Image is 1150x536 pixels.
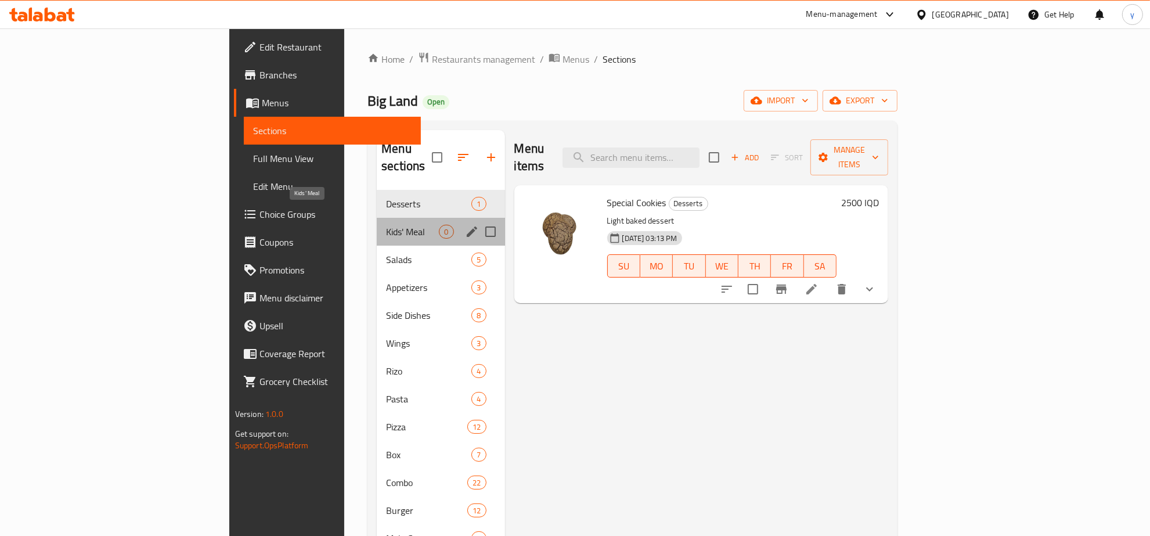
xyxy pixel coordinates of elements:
[234,33,421,61] a: Edit Restaurant
[726,149,763,167] button: Add
[234,89,421,117] a: Menus
[603,52,636,66] span: Sections
[259,347,412,361] span: Coverage Report
[377,274,504,301] div: Appetizers3
[386,197,471,211] span: Desserts
[645,258,668,275] span: MO
[524,195,598,269] img: Special Cookies
[471,280,486,294] div: items
[367,52,897,67] nav: breadcrumb
[244,117,421,145] a: Sections
[472,366,485,377] span: 4
[386,308,471,322] span: Side Dishes
[253,152,412,166] span: Full Menu View
[234,228,421,256] a: Coupons
[259,291,412,305] span: Menu disclaimer
[386,420,467,434] span: Pizza
[259,207,412,221] span: Choice Groups
[244,172,421,200] a: Edit Menu
[259,319,412,333] span: Upsell
[253,124,412,138] span: Sections
[418,52,535,67] a: Restaurants management
[265,407,283,422] span: 1.0.0
[471,336,486,350] div: items
[234,200,421,228] a: Choice Groups
[439,226,453,238] span: 0
[677,258,701,275] span: TU
[377,301,504,329] div: Side Dishes8
[771,254,803,278] button: FR
[386,253,471,267] div: Salads
[425,145,449,170] span: Select all sections
[259,235,412,249] span: Coupons
[471,253,486,267] div: items
[234,312,421,340] a: Upsell
[828,275,856,303] button: delete
[377,246,504,274] div: Salads5
[386,336,471,350] span: Wings
[471,308,486,322] div: items
[472,394,485,405] span: 4
[259,68,412,82] span: Branches
[669,197,708,211] div: Desserts
[386,448,471,462] span: Box
[377,497,504,524] div: Burger12
[1130,8,1134,21] span: y
[729,151,760,164] span: Add
[472,282,485,293] span: 3
[234,256,421,284] a: Promotions
[472,310,485,321] span: 8
[377,413,504,441] div: Pizza12
[423,95,449,109] div: Open
[235,426,289,441] span: Get support on:
[471,197,486,211] div: items
[235,407,264,422] span: Version:
[856,275,884,303] button: show more
[234,61,421,89] a: Branches
[741,277,765,301] span: Select to update
[432,52,535,66] span: Restaurants management
[612,258,636,275] span: SU
[262,96,412,110] span: Menus
[439,225,453,239] div: items
[377,329,504,357] div: Wings3
[711,258,734,275] span: WE
[377,385,504,413] div: Pasta4
[468,422,485,433] span: 12
[377,441,504,469] div: Box7
[244,145,421,172] a: Full Menu View
[549,52,589,67] a: Menus
[377,218,504,246] div: Kids' Meal0edit
[563,52,589,66] span: Menus
[820,143,879,172] span: Manage items
[386,476,467,490] div: Combo
[743,258,766,275] span: TH
[841,195,879,211] h6: 2500 IQD
[763,149,810,167] span: Select section first
[386,280,471,294] span: Appetizers
[472,449,485,461] span: 7
[932,8,1009,21] div: [GEOGRAPHIC_DATA]
[810,139,888,175] button: Manage items
[767,275,795,303] button: Branch-specific-item
[607,254,640,278] button: SU
[386,503,467,517] div: Burger
[607,214,837,228] p: Light baked dessert
[234,340,421,368] a: Coverage Report
[386,392,471,406] span: Pasta
[259,375,412,388] span: Grocery Checklist
[702,145,726,170] span: Select section
[472,199,485,210] span: 1
[386,364,471,378] span: Rizo
[467,503,486,517] div: items
[467,476,486,490] div: items
[832,93,888,108] span: export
